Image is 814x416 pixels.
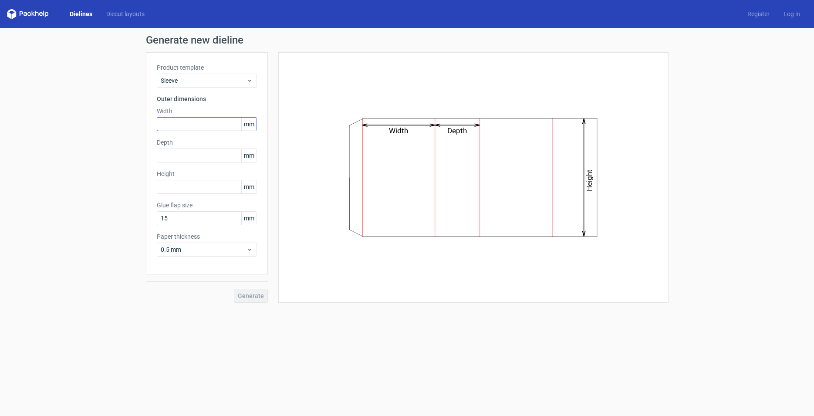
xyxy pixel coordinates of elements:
[241,180,257,193] span: mm
[161,245,247,254] span: 0.5 mm
[157,169,257,178] label: Height
[585,169,594,191] text: Height
[447,126,467,135] text: Depth
[157,107,257,115] label: Width
[740,10,777,18] a: Register
[157,232,257,241] label: Paper thickness
[157,95,257,103] h3: Outer dimensions
[157,63,257,72] label: Product template
[157,138,257,147] label: Depth
[777,10,807,18] a: Log in
[241,149,257,162] span: mm
[157,201,257,210] label: Glue flap size
[161,76,247,85] span: Sleeve
[63,10,99,18] a: Dielines
[241,212,257,225] span: mm
[99,10,152,18] a: Diecut layouts
[146,35,669,45] h1: Generate new dieline
[241,118,257,131] span: mm
[389,126,408,135] text: Width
